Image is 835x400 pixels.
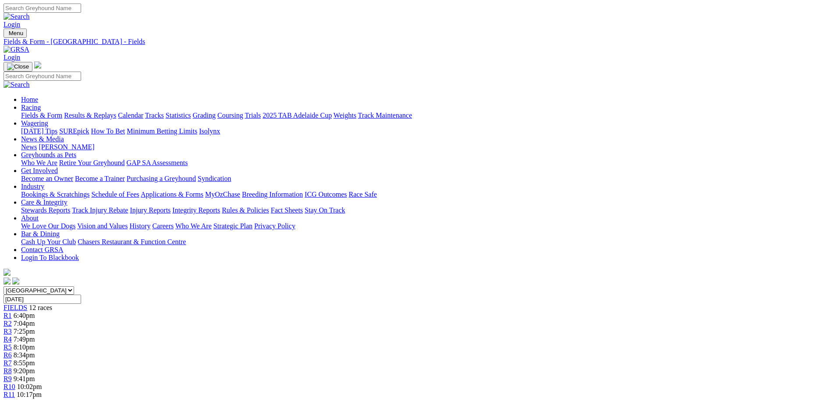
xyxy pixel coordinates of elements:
a: History [129,222,150,230]
img: Close [7,63,29,70]
a: Syndication [198,175,231,182]
span: 12 races [29,304,52,311]
a: Vision and Values [77,222,128,230]
a: Retire Your Greyhound [59,159,125,166]
a: Statistics [166,112,191,119]
input: Search [4,72,81,81]
a: R11 [4,391,15,398]
a: R6 [4,351,12,359]
div: About [21,222,831,230]
a: Become a Trainer [75,175,125,182]
a: Purchasing a Greyhound [127,175,196,182]
a: R2 [4,320,12,327]
a: Calendar [118,112,143,119]
span: 9:41pm [14,375,35,382]
a: Home [21,96,38,103]
input: Search [4,4,81,13]
a: Careers [152,222,174,230]
a: [PERSON_NAME] [39,143,94,151]
a: Racing [21,104,41,111]
a: Coursing [217,112,243,119]
div: Care & Integrity [21,206,831,214]
a: Wagering [21,119,48,127]
a: About [21,214,39,222]
img: Search [4,13,30,21]
a: Who We Are [21,159,57,166]
a: Race Safe [348,191,377,198]
a: Contact GRSA [21,246,63,253]
span: 7:04pm [14,320,35,327]
a: Injury Reports [130,206,171,214]
a: Login [4,21,20,28]
a: R4 [4,335,12,343]
a: Fact Sheets [271,206,303,214]
a: Breeding Information [242,191,303,198]
input: Select date [4,295,81,304]
a: Strategic Plan [213,222,252,230]
a: R9 [4,375,12,382]
span: R8 [4,367,12,375]
a: Track Injury Rebate [72,206,128,214]
a: Tracks [145,112,164,119]
a: MyOzChase [205,191,240,198]
a: R7 [4,359,12,367]
a: Weights [334,112,356,119]
a: Rules & Policies [222,206,269,214]
a: Industry [21,183,44,190]
a: Get Involved [21,167,58,174]
div: Industry [21,191,831,198]
span: 8:55pm [14,359,35,367]
a: 2025 TAB Adelaide Cup [263,112,332,119]
a: Chasers Restaurant & Function Centre [78,238,186,245]
div: Get Involved [21,175,831,183]
a: Applications & Forms [141,191,203,198]
img: Search [4,81,30,89]
a: Fields & Form [21,112,62,119]
span: 10:02pm [17,383,42,390]
img: GRSA [4,46,29,54]
a: Login [4,54,20,61]
a: Results & Replays [64,112,116,119]
a: Who We Are [175,222,212,230]
a: GAP SA Assessments [127,159,188,166]
button: Toggle navigation [4,29,27,38]
img: logo-grsa-white.png [4,269,11,276]
div: Bar & Dining [21,238,831,246]
a: R5 [4,343,12,351]
a: [DATE] Tips [21,127,57,135]
a: Stay On Track [305,206,345,214]
a: ICG Outcomes [305,191,347,198]
a: News [21,143,37,151]
a: Isolynx [199,127,220,135]
a: R3 [4,328,12,335]
a: SUREpick [59,127,89,135]
a: Integrity Reports [172,206,220,214]
a: Login To Blackbook [21,254,79,261]
div: Wagering [21,127,831,135]
span: Menu [9,30,23,36]
div: Greyhounds as Pets [21,159,831,167]
a: R1 [4,312,12,319]
img: facebook.svg [4,277,11,285]
span: 7:25pm [14,328,35,335]
a: Track Maintenance [358,112,412,119]
a: R10 [4,383,15,390]
a: Become an Owner [21,175,73,182]
div: Racing [21,112,831,119]
span: 8:10pm [14,343,35,351]
a: Schedule of Fees [91,191,139,198]
a: How To Bet [91,127,125,135]
a: FIELDS [4,304,27,311]
a: Fields & Form - [GEOGRAPHIC_DATA] - Fields [4,38,831,46]
a: Privacy Policy [254,222,295,230]
div: News & Media [21,143,831,151]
